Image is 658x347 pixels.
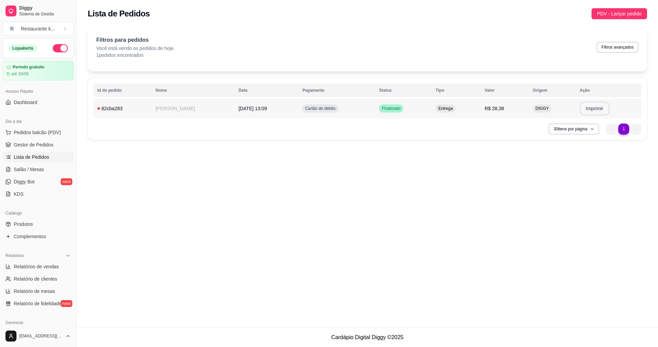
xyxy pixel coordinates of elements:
[53,44,68,52] button: Alterar Status
[19,11,71,17] span: Sistema de Gestão
[96,45,175,52] p: Você está vendo os pedidos de hoje.
[3,317,74,328] div: Gerenciar
[14,141,53,148] span: Gestor de Pedidos
[618,124,629,134] li: pagination item 1 active
[3,219,74,230] a: Produtos
[151,99,234,118] td: [PERSON_NAME]
[14,275,57,282] span: Relatório de clientes
[304,106,337,111] span: Cartão de débito
[3,86,74,97] div: Acesso Rápido
[3,189,74,200] a: KDS
[14,233,46,240] span: Complementos
[3,127,74,138] button: Pedidos balcão (PDV)
[437,106,454,111] span: Entrega
[3,139,74,150] a: Gestor de Pedidos
[3,298,74,309] a: Relatório de fidelidadenovo
[13,65,45,70] article: Período gratuito
[96,36,175,44] p: Filtros para pedidos
[19,333,63,339] span: [EMAIL_ADDRESS][DOMAIN_NAME]
[3,231,74,242] a: Complementos
[151,83,234,97] th: Nome
[77,327,658,347] footer: Cardápio Digital Diggy © 2025
[3,273,74,284] a: Relatório de clientes
[298,83,375,97] th: Pagamento
[14,300,61,307] span: Relatório de fidelidade
[14,178,35,185] span: Diggy Bot
[5,253,24,258] span: Relatórios
[3,3,74,19] a: DiggySistema de Gestão
[3,328,74,344] button: [EMAIL_ADDRESS][DOMAIN_NAME]
[9,25,15,32] span: R
[21,25,55,32] div: Restaurante k ...
[534,106,550,111] span: DIGGY
[239,106,267,111] span: [DATE] 13:09
[14,191,24,197] span: KDS
[3,176,74,187] a: Diggy Botnovo
[3,97,74,108] a: Dashboard
[97,105,147,112] div: 82cba283
[9,44,37,52] div: Loja aberta
[375,83,431,97] th: Status
[549,124,599,134] button: 30itens por página
[234,83,298,97] th: Data
[14,166,44,173] span: Salão / Mesas
[3,61,74,80] a: Período gratuitoaté 28/09
[14,288,55,295] span: Relatório de mesas
[529,83,576,97] th: Origem
[580,102,610,115] button: Imprimir
[602,120,645,138] nav: pagination navigation
[485,106,504,111] span: R$ 28,38
[380,106,402,111] span: Finalizado
[93,83,151,97] th: Id do pedido
[3,261,74,272] a: Relatórios de vendas
[3,116,74,127] div: Dia a dia
[96,52,175,59] p: 1 pedidos encontrados
[19,5,71,11] span: Diggy
[11,71,28,77] article: até 28/09
[14,154,49,160] span: Lista de Pedidos
[597,42,638,53] button: Filtros avançados
[576,83,642,97] th: Ação
[480,83,529,97] th: Valor
[14,221,33,228] span: Produtos
[3,164,74,175] a: Salão / Mesas
[14,99,37,106] span: Dashboard
[597,10,642,17] span: PDV - Lançar pedido
[14,129,61,136] span: Pedidos balcão (PDV)
[14,263,59,270] span: Relatórios de vendas
[88,8,150,19] h2: Lista de Pedidos
[3,152,74,163] a: Lista de Pedidos
[592,8,647,19] button: PDV - Lançar pedido
[3,208,74,219] div: Catálogo
[3,22,74,36] button: Select a team
[431,83,480,97] th: Tipo
[3,286,74,297] a: Relatório de mesas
